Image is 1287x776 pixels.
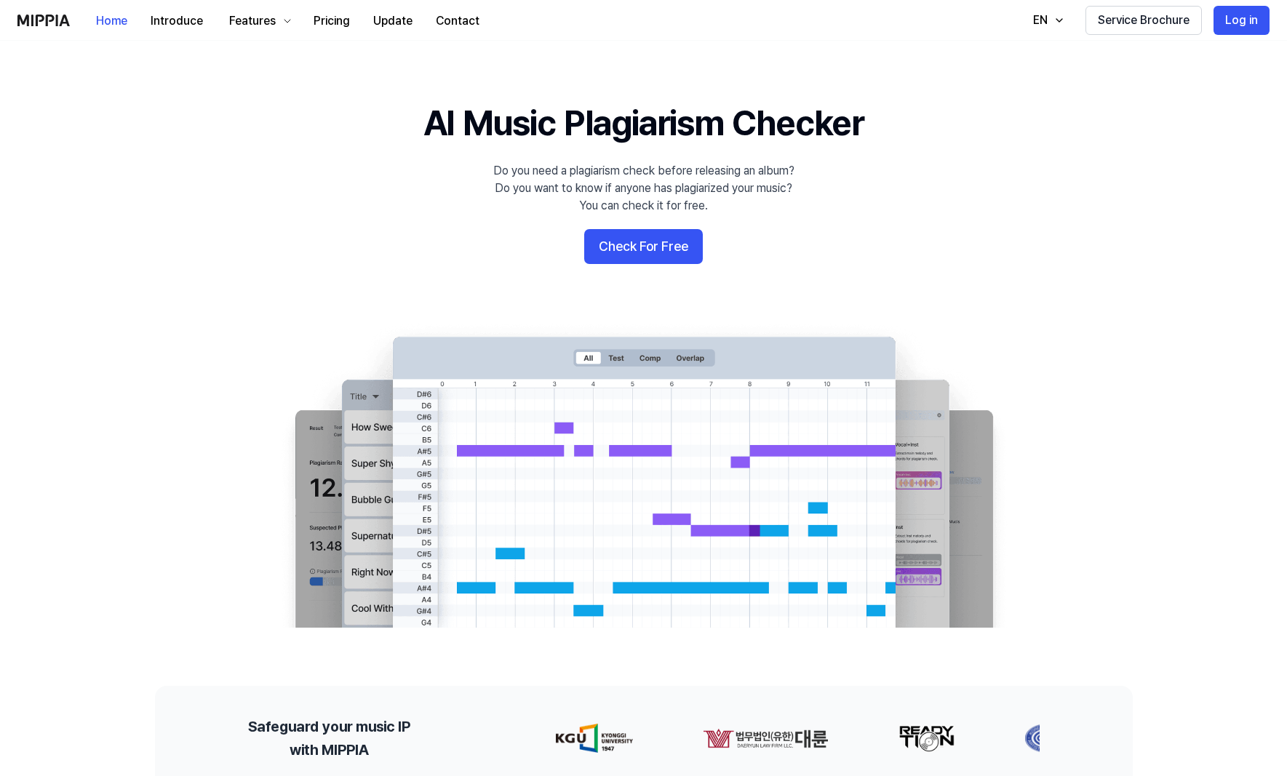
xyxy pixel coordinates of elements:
[248,715,410,761] h2: Safeguard your music IP with MIPPIA
[1030,12,1051,29] div: EN
[423,99,864,148] h1: AI Music Plagiarism Checker
[1019,6,1074,35] button: EN
[424,7,491,36] button: Contact
[887,724,944,753] img: partner-logo-2
[1085,6,1202,35] button: Service Brochure
[302,7,362,36] button: Pricing
[362,7,424,36] button: Update
[1013,724,1059,753] img: partner-logo-3
[215,7,302,36] button: Features
[139,7,215,36] button: Introduce
[362,1,424,41] a: Update
[544,724,622,753] img: partner-logo-0
[226,12,279,30] div: Features
[692,724,817,753] img: partner-logo-1
[1214,6,1270,35] button: Log in
[17,15,70,26] img: logo
[584,229,703,264] button: Check For Free
[493,162,794,215] div: Do you need a plagiarism check before releasing an album? Do you want to know if anyone has plagi...
[84,7,139,36] button: Home
[84,1,139,41] a: Home
[266,322,1022,628] img: main Image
